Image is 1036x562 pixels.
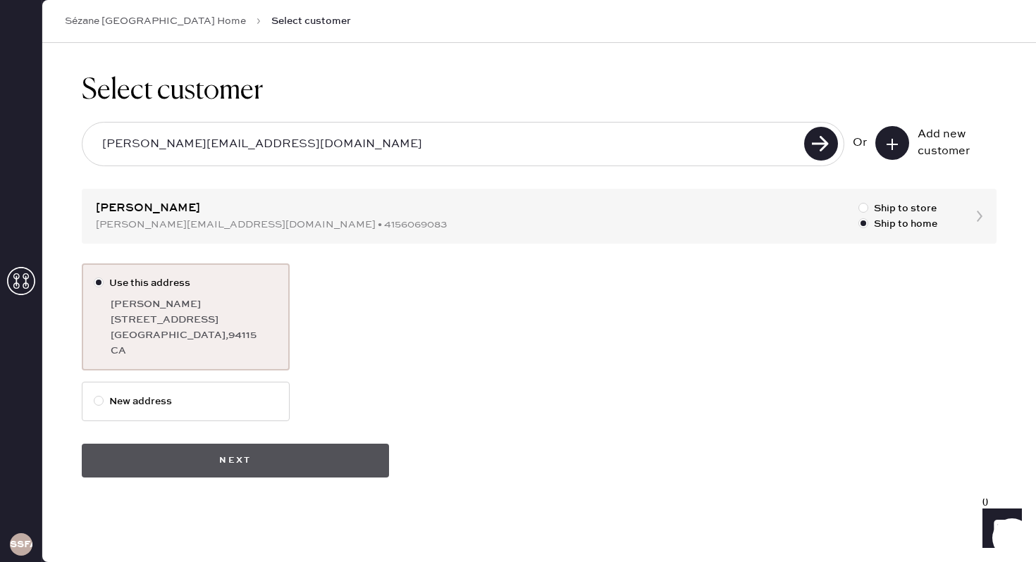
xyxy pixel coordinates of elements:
h1: Select customer [82,74,997,108]
label: New address [94,394,278,409]
span: Select customer [271,14,351,28]
h3: SSFA [10,539,32,549]
div: [GEOGRAPHIC_DATA] , 94115 [111,327,278,343]
div: [STREET_ADDRESS] [111,312,278,327]
input: Search by email or phone number [91,128,800,161]
a: Sézane [GEOGRAPHIC_DATA] Home [65,14,246,28]
button: Next [82,444,389,477]
div: Add new customer [918,126,988,160]
div: Or [853,135,867,151]
label: Ship to store [858,201,937,216]
iframe: Front Chat [969,499,1030,559]
label: Use this address [94,275,278,291]
div: CA [111,343,278,358]
label: Ship to home [858,216,937,232]
div: [PERSON_NAME] [111,296,278,312]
